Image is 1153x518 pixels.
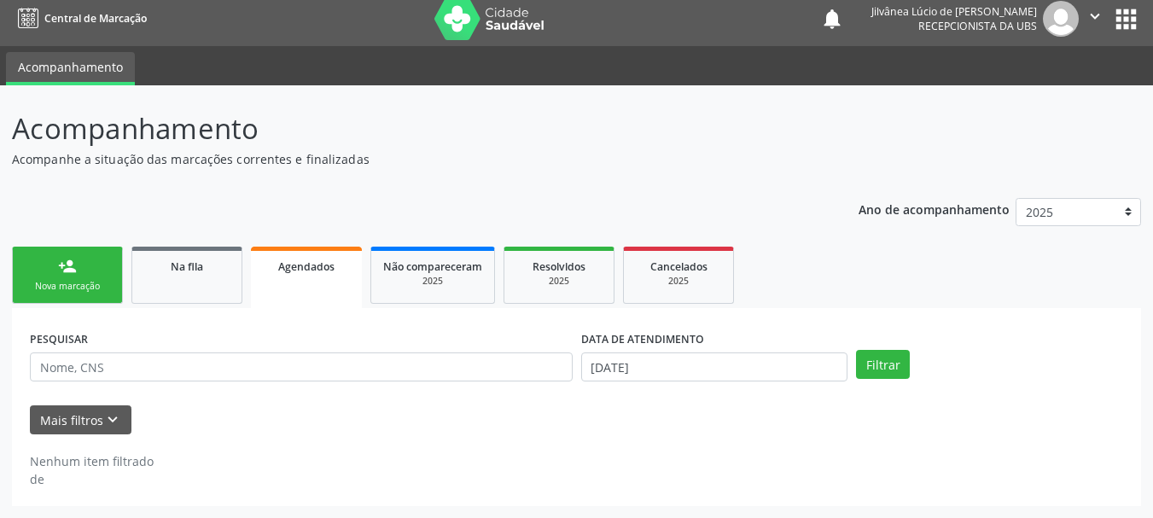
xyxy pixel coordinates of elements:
button: Filtrar [856,350,910,379]
div: Nova marcação [25,280,110,293]
button:  [1079,1,1111,37]
span: Agendados [278,259,335,274]
span: Não compareceram [383,259,482,274]
div: de [30,470,154,488]
a: Acompanhamento [6,52,135,85]
input: Nome, CNS [30,352,573,381]
img: img [1043,1,1079,37]
p: Acompanhamento [12,108,802,150]
a: Central de Marcação [12,4,147,32]
i: keyboard_arrow_down [103,410,122,429]
button: Mais filtroskeyboard_arrow_down [30,405,131,435]
button: apps [1111,4,1141,34]
span: Recepcionista da UBS [918,19,1037,33]
div: Jilvânea Lúcio de [PERSON_NAME] [871,4,1037,19]
span: Cancelados [650,259,708,274]
div: 2025 [516,275,602,288]
input: Selecione um intervalo [581,352,848,381]
label: PESQUISAR [30,326,88,352]
span: Na fila [171,259,203,274]
div: 2025 [636,275,721,288]
button: notifications [820,7,844,31]
p: Ano de acompanhamento [859,198,1010,219]
span: Central de Marcação [44,11,147,26]
span: Resolvidos [533,259,585,274]
div: person_add [58,257,77,276]
div: Nenhum item filtrado [30,452,154,470]
i:  [1086,7,1104,26]
label: DATA DE ATENDIMENTO [581,326,704,352]
p: Acompanhe a situação das marcações correntes e finalizadas [12,150,802,168]
div: 2025 [383,275,482,288]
